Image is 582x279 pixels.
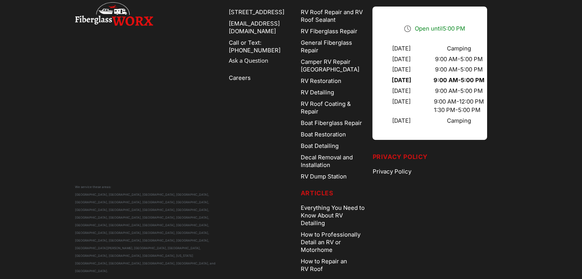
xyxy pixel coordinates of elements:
[301,202,367,229] a: Everything You Need to Know About RV Detailing
[301,37,367,56] a: General Fiberglass Repair
[229,72,295,84] a: Careers
[447,117,471,125] div: Camping
[229,18,295,37] div: [EMAIL_ADDRESS][DOMAIN_NAME]
[414,25,465,32] span: Open until
[301,26,367,37] a: RV Fiberglass Repair
[442,25,465,32] time: 5:00 PM
[392,55,411,63] div: [DATE]
[229,56,295,65] a: Ask a Question
[372,152,507,161] h5: Privacy Policy
[301,129,367,140] a: Boat Restoration
[301,152,367,171] a: Decal Removal and Installation
[392,117,411,125] div: [DATE]
[301,229,367,256] a: How to Professionally Detail an RV or Motorhome
[434,106,484,114] div: 1:30 PM - 5:00 PM
[301,140,367,152] a: Boat Detailing
[301,75,367,87] a: RV Restoration
[301,56,367,75] a: Camper RV Repair [GEOGRAPHIC_DATA]
[301,188,367,198] h5: Articles
[301,87,367,98] a: RV Detailing
[392,98,411,114] div: [DATE]
[75,183,223,275] div: We service these areas: [GEOGRAPHIC_DATA], [GEOGRAPHIC_DATA], [GEOGRAPHIC_DATA], [GEOGRAPHIC_DATA...
[435,66,483,73] div: 9:00 AM - 5:00 PM
[372,166,507,177] a: Privacy Policy
[301,117,367,129] a: Boat Fiberglass Repair
[392,66,411,73] div: [DATE]
[434,98,484,105] div: 9:00 AM - 12:00 PM
[229,37,295,56] a: Call or Text: [PHONE_NUMBER]
[301,6,367,26] a: RV Roof Repair and RV Roof Sealant
[433,76,484,84] div: 9:00 AM - 5:00 PM
[301,98,367,117] a: RV Roof Coating & Repair
[229,6,295,18] div: [STREET_ADDRESS]
[392,87,411,95] div: [DATE]
[391,76,411,84] div: [DATE]
[392,45,411,52] div: [DATE]
[301,171,367,182] a: RV Dump Station
[435,55,483,63] div: 9:00 AM - 5:00 PM
[447,45,471,52] div: Camping
[435,87,483,95] div: 9:00 AM - 5:00 PM
[301,256,367,275] a: How to Repair an RV Roof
